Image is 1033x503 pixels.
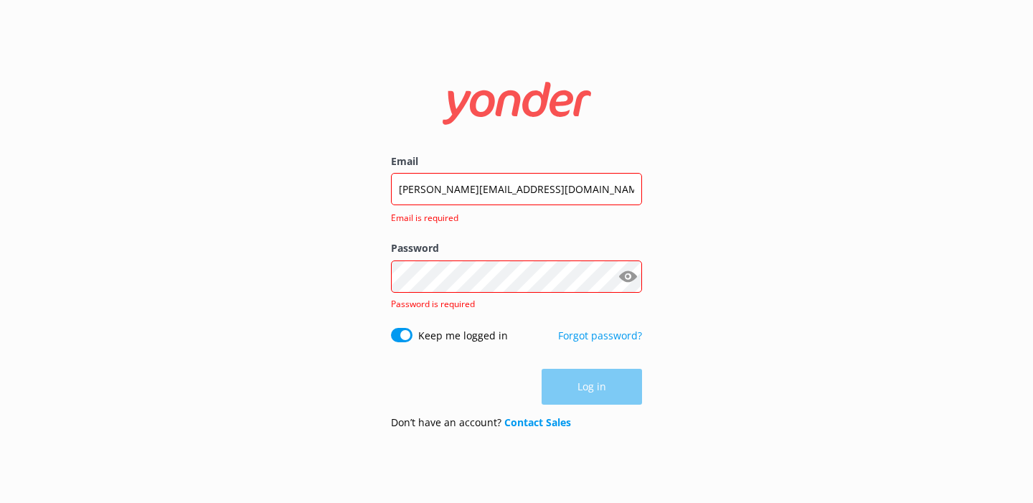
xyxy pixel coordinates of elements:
[391,173,642,205] input: user@emailaddress.com
[391,240,642,256] label: Password
[418,328,508,344] label: Keep me logged in
[504,415,571,429] a: Contact Sales
[613,262,642,291] button: Show password
[391,298,475,310] span: Password is required
[391,211,633,225] span: Email is required
[558,329,642,342] a: Forgot password?
[391,415,571,431] p: Don’t have an account?
[391,154,642,169] label: Email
